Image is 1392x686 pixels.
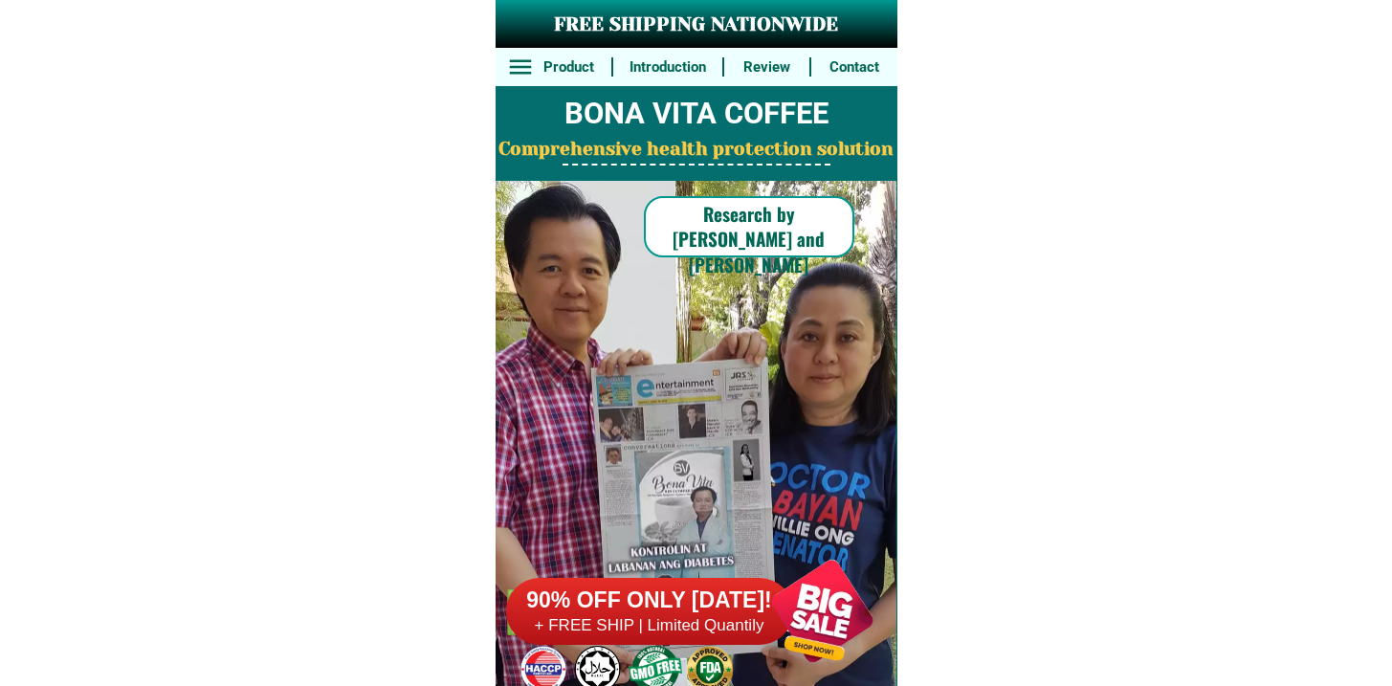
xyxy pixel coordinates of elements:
h6: Review [735,56,800,78]
h2: BONA VITA COFFEE [496,92,897,137]
h6: Research by [PERSON_NAME] and [PERSON_NAME] [644,201,854,277]
h6: Contact [822,56,887,78]
h6: 90% OFF ONLY [DATE]! [506,586,793,615]
h6: Product [536,56,601,78]
h6: Introduction [623,56,712,78]
h2: Comprehensive health protection solution [496,136,897,164]
h3: FREE SHIPPING NATIONWIDE [496,11,897,39]
h6: + FREE SHIP | Limited Quantily [506,615,793,636]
